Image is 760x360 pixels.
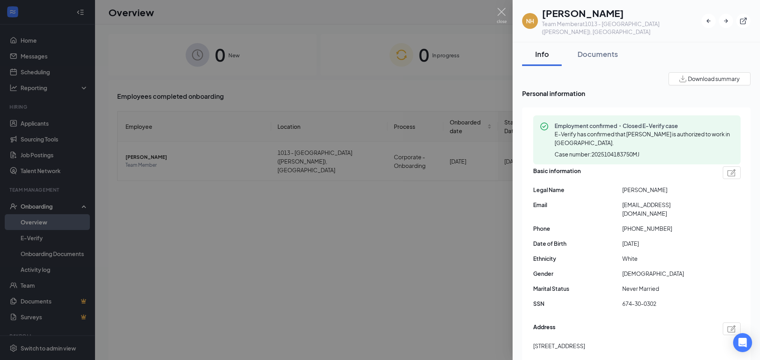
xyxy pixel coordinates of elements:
span: Email [533,200,622,209]
span: 674-30-0302 [622,299,711,308]
span: [DATE] [622,239,711,248]
svg: ArrowRight [722,17,730,25]
svg: CheckmarkCircle [540,122,549,131]
div: Team Member at 1013 - [GEOGRAPHIC_DATA] ([PERSON_NAME]), [GEOGRAPHIC_DATA] [542,20,701,36]
span: Ethnicity [533,254,622,263]
span: Case number: 2025104183750MJ [555,150,639,158]
button: Download summary [669,72,750,85]
span: SSN [533,299,622,308]
span: [STREET_ADDRESS] [533,341,585,350]
span: [DEMOGRAPHIC_DATA] [622,269,711,278]
div: NH [526,17,534,25]
span: Marital Status [533,284,622,293]
span: Personal information [522,89,750,98]
span: Gender [533,269,622,278]
span: Download summary [688,75,740,83]
span: Phone [533,224,622,233]
svg: ArrowLeftNew [705,17,712,25]
span: Never Married [622,284,711,293]
div: Open Intercom Messenger [733,333,752,352]
span: [PHONE_NUMBER] [622,224,711,233]
button: ArrowRight [719,14,733,28]
span: Date of Birth [533,239,622,248]
span: Employment confirmed・Closed E-Verify case [555,122,734,130]
span: E-Verify has confirmed that [PERSON_NAME] is authorized to work in [GEOGRAPHIC_DATA]. [555,130,730,146]
button: ArrowLeftNew [701,14,716,28]
span: White [622,254,711,263]
div: Info [530,49,554,59]
span: [EMAIL_ADDRESS][DOMAIN_NAME] [622,200,711,218]
span: Basic information [533,166,581,179]
div: Documents [578,49,618,59]
h1: [PERSON_NAME] [542,6,701,20]
span: Legal Name [533,185,622,194]
span: [PERSON_NAME] [622,185,711,194]
button: ExternalLink [736,14,750,28]
span: Address [533,322,555,335]
svg: ExternalLink [739,17,747,25]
